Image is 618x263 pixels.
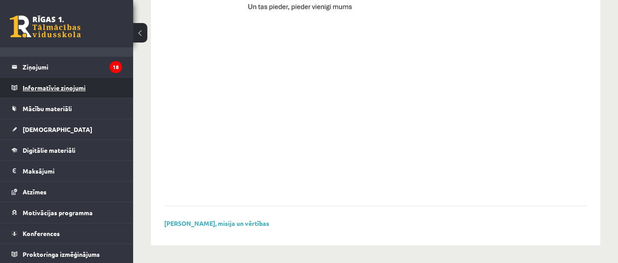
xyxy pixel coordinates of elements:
[12,182,122,202] a: Atzīmes
[23,57,122,77] legend: Ziņojumi
[164,219,269,227] a: [PERSON_NAME], misija un vērtības
[12,119,122,139] a: [DEMOGRAPHIC_DATA]
[23,146,75,154] span: Digitālie materiāli
[12,161,122,181] a: Maksājumi
[12,223,122,244] a: Konferences
[12,140,122,160] a: Digitālie materiāli
[23,229,60,237] span: Konferences
[23,250,100,258] span: Proktoringa izmēģinājums
[12,77,122,98] a: Informatīvie ziņojumi
[12,98,122,119] a: Mācību materiāli
[23,77,122,98] legend: Informatīvie ziņojumi
[23,188,47,196] span: Atzīmes
[23,209,93,217] span: Motivācijas programma
[10,15,81,38] a: Rīgas 1. Tālmācības vidusskola
[12,202,122,223] a: Motivācijas programma
[110,61,122,73] i: 18
[23,104,72,112] span: Mācību materiāli
[23,161,122,181] legend: Maksājumi
[23,125,92,133] span: [DEMOGRAPHIC_DATA]
[12,57,122,77] a: Ziņojumi18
